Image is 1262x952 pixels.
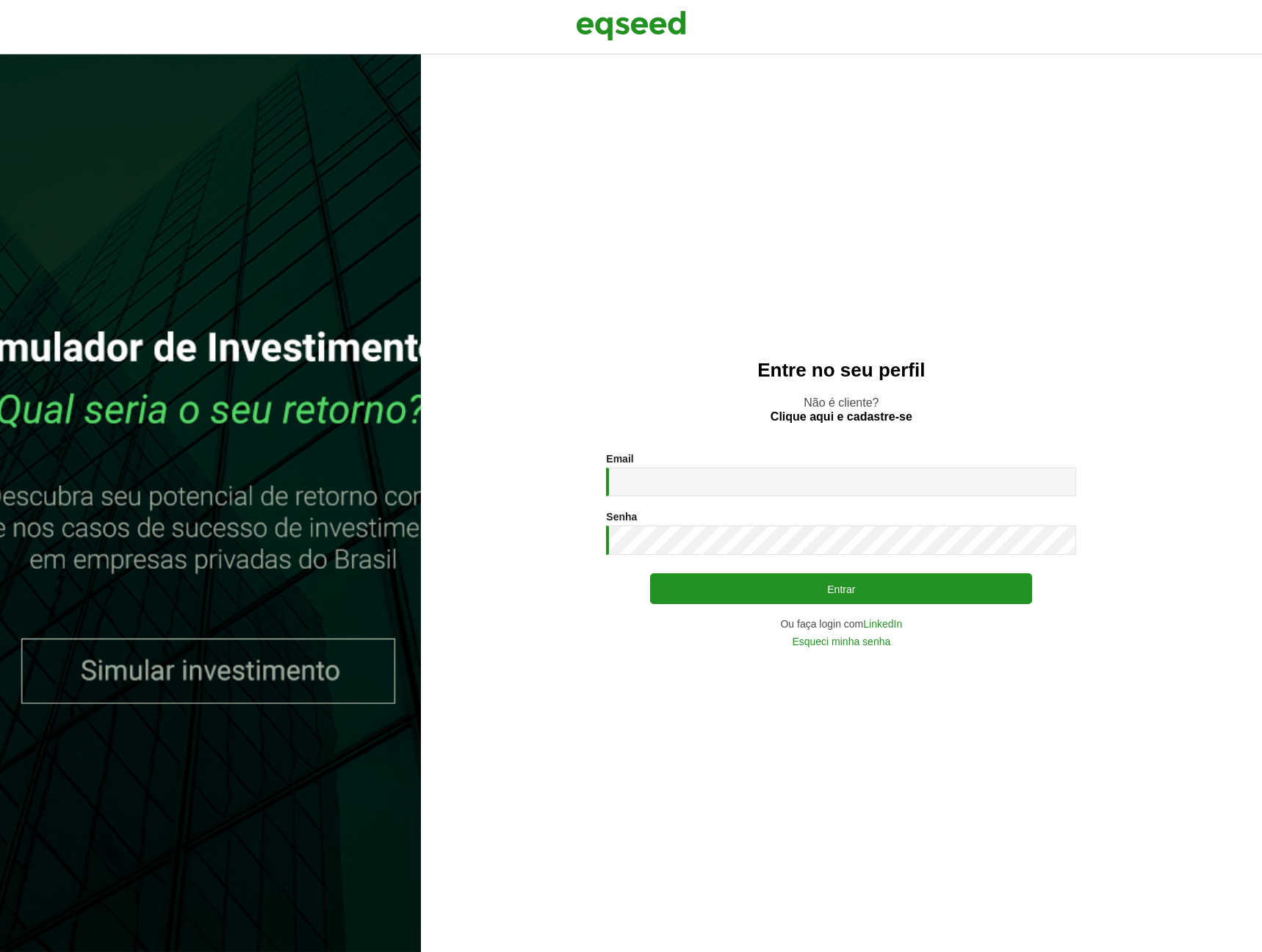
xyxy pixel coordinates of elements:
button: Entrar [650,573,1032,604]
img: EqSeed Logo [576,7,686,44]
h2: Entre no seu perfil [450,360,1233,381]
a: LinkedIn [863,619,902,629]
a: Esqueci minha senha [792,636,890,647]
label: Email [606,454,633,464]
label: Senha [606,512,637,522]
div: Ou faça login com [606,619,1076,629]
p: Não é cliente? [450,396,1233,424]
a: Clique aqui e cadastre-se [771,411,912,423]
